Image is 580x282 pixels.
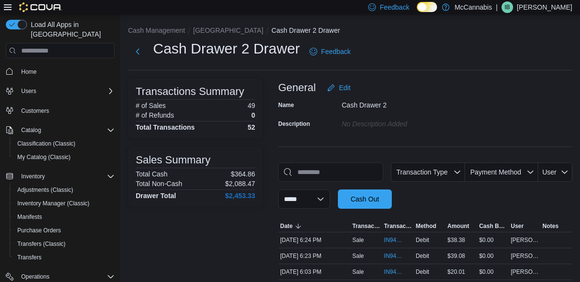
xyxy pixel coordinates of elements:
span: Debit [416,236,429,244]
div: $0.00 [477,250,509,262]
button: Adjustments (Classic) [10,183,118,197]
button: Home [2,64,118,78]
div: Cash Drawer 2 [342,97,471,109]
button: Customers [2,104,118,118]
button: Amount [446,220,477,232]
button: Inventory [17,171,49,182]
span: Transfers [17,254,41,261]
span: Transfers (Classic) [17,240,65,248]
button: Transaction Type [391,162,465,182]
span: Transfers [13,252,115,263]
p: Sale [352,268,364,276]
span: Transfers (Classic) [13,238,115,250]
button: Cash Out [338,189,392,209]
span: Edit [339,83,350,93]
span: Method [416,222,437,230]
h6: Total Non-Cash [136,180,182,188]
h1: Cash Drawer 2 Drawer [153,39,300,58]
span: $39.08 [448,252,465,260]
span: [PERSON_NAME] [511,236,539,244]
span: Cash Out [350,194,379,204]
span: Date [280,222,293,230]
span: IN94RX-480070 [384,268,402,276]
span: Inventory Manager (Classic) [17,200,90,207]
span: Users [17,85,115,97]
button: Notes [541,220,572,232]
p: $364.86 [231,170,255,178]
span: IN94RX-480084 [384,252,402,260]
a: Customers [17,105,53,117]
h4: 52 [247,123,255,131]
button: Transaction # [382,220,414,232]
h4: $2,453.33 [225,192,255,200]
input: This is a search bar. As you type, the results lower in the page will automatically filter. [278,162,383,182]
p: $2,088.47 [225,180,255,188]
span: Classification (Classic) [13,138,115,149]
span: $38.38 [448,236,465,244]
span: [PERSON_NAME] [511,252,539,260]
span: Operations [21,273,50,281]
button: Inventory [2,170,118,183]
button: Payment Method [465,162,538,182]
span: Catalog [21,126,41,134]
div: [DATE] 6:23 PM [278,250,350,262]
span: IB [504,1,510,13]
p: | [496,1,498,13]
p: [PERSON_NAME] [517,1,572,13]
label: Name [278,101,294,109]
button: [GEOGRAPHIC_DATA] [193,27,263,34]
span: Feedback [321,47,350,56]
a: Adjustments (Classic) [13,184,77,196]
span: Adjustments (Classic) [13,184,115,196]
span: Cash Back [479,222,507,230]
button: Cash Drawer 2 Drawer [271,27,340,34]
button: User [509,220,541,232]
div: No Description added [342,116,471,128]
button: Catalog [2,123,118,137]
button: Method [414,220,446,232]
span: Debit [416,252,429,260]
button: Next [128,42,147,61]
button: Catalog [17,124,45,136]
button: Transfers (Classic) [10,237,118,251]
h3: Sales Summary [136,154,210,166]
img: Cova [19,2,62,12]
button: Transfers [10,251,118,264]
a: Purchase Orders [13,225,65,236]
p: McCannabis [454,1,492,13]
a: My Catalog (Classic) [13,151,75,163]
div: $0.00 [477,266,509,278]
p: 49 [247,102,255,109]
span: Home [21,68,37,76]
span: Customers [17,105,115,117]
p: Sale [352,236,364,244]
h6: # of Refunds [136,111,174,119]
button: Edit [323,78,354,97]
span: Inventory [21,173,45,180]
button: Cash Management [128,27,185,34]
input: Dark Mode [417,2,437,12]
span: IN94RX-480085 [384,236,402,244]
button: My Catalog (Classic) [10,150,118,164]
div: [DATE] 6:24 PM [278,234,350,246]
span: User [511,222,524,230]
button: Classification (Classic) [10,137,118,150]
span: Payment Method [470,168,521,176]
button: Purchase Orders [10,224,118,237]
span: Feedback [380,2,409,12]
span: Inventory Manager (Classic) [13,198,115,209]
span: Notes [542,222,558,230]
a: Home [17,66,40,78]
span: Home [17,65,115,77]
label: Description [278,120,310,128]
span: Catalog [17,124,115,136]
p: 0 [251,111,255,119]
span: Amount [448,222,469,230]
span: Manifests [17,213,42,221]
button: Transaction Type [350,220,382,232]
span: Purchase Orders [17,227,61,234]
span: Transaction Type [352,222,380,230]
button: IN94RX-480085 [384,234,412,246]
h6: Total Cash [136,170,168,178]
